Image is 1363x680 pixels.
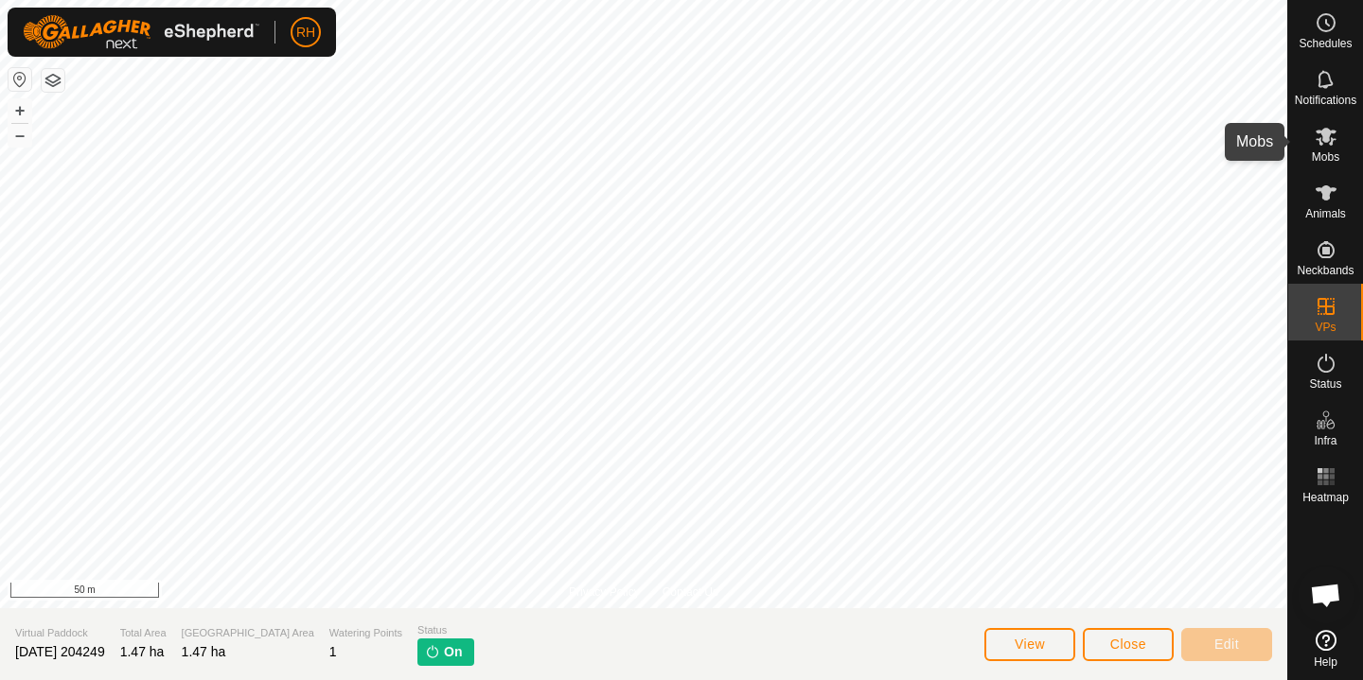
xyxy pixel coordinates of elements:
span: [DATE] 204249 [15,644,105,659]
span: Status [417,622,473,638]
span: Mobs [1312,151,1339,163]
button: Map Layers [42,69,64,92]
span: Help [1314,656,1337,668]
img: Gallagher Logo [23,15,259,49]
span: Infra [1314,435,1336,446]
span: Virtual Paddock [15,625,105,641]
span: Total Area [120,625,167,641]
span: 1.47 ha [120,644,165,659]
img: turn-on [425,644,440,659]
span: VPs [1315,322,1336,333]
span: Animals [1305,208,1346,219]
button: Edit [1181,628,1272,661]
button: Reset Map [9,68,31,91]
span: Schedules [1299,38,1352,49]
button: – [9,124,31,147]
span: Edit [1214,636,1239,652]
a: Help [1288,622,1363,675]
span: RH [296,23,315,43]
span: 1.47 ha [182,644,226,659]
span: Close [1110,636,1146,652]
button: + [9,99,31,122]
button: View [984,628,1075,661]
div: Open chat [1298,567,1354,623]
a: Contact Us [663,584,718,601]
span: Watering Points [329,625,402,641]
span: View [1015,636,1045,652]
span: On [444,642,462,662]
span: Status [1309,378,1341,390]
button: Close [1083,628,1174,661]
span: 1 [329,644,337,659]
a: Privacy Policy [569,584,640,601]
span: Heatmap [1302,492,1349,503]
span: [GEOGRAPHIC_DATA] Area [182,625,314,641]
span: Neckbands [1297,265,1354,276]
span: Notifications [1295,95,1356,106]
